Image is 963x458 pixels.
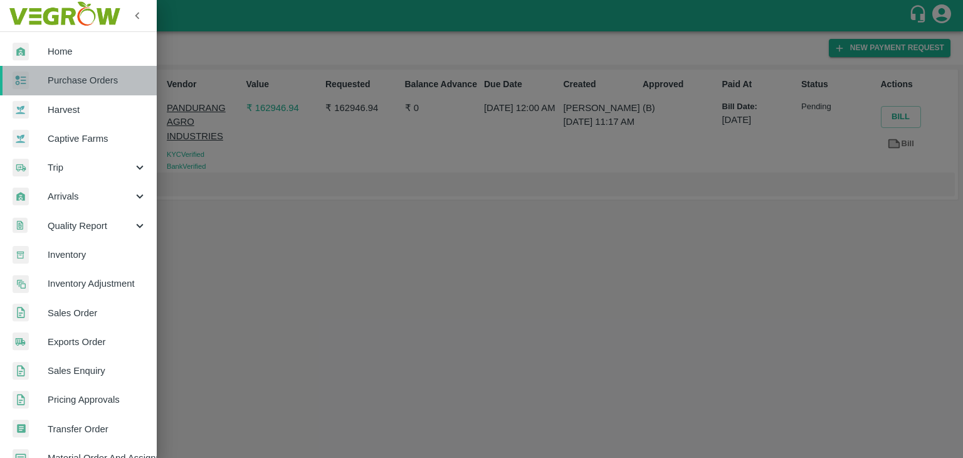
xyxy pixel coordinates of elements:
[13,275,29,293] img: inventory
[13,304,29,322] img: sales
[13,43,29,61] img: whArrival
[48,422,147,436] span: Transfer Order
[48,393,147,407] span: Pricing Approvals
[13,218,28,233] img: qualityReport
[48,103,147,117] span: Harvest
[48,45,147,58] span: Home
[48,73,147,87] span: Purchase Orders
[13,129,29,148] img: harvest
[13,72,29,90] img: reciept
[48,335,147,349] span: Exports Order
[13,100,29,119] img: harvest
[48,306,147,320] span: Sales Order
[13,246,29,264] img: whInventory
[13,188,29,206] img: whArrival
[13,362,29,380] img: sales
[13,159,29,177] img: delivery
[48,132,147,146] span: Captive Farms
[48,219,133,233] span: Quality Report
[48,277,147,290] span: Inventory Adjustment
[48,364,147,378] span: Sales Enquiry
[48,248,147,262] span: Inventory
[48,189,133,203] span: Arrivals
[48,161,133,174] span: Trip
[13,420,29,438] img: whTransfer
[13,391,29,409] img: sales
[13,333,29,351] img: shipments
